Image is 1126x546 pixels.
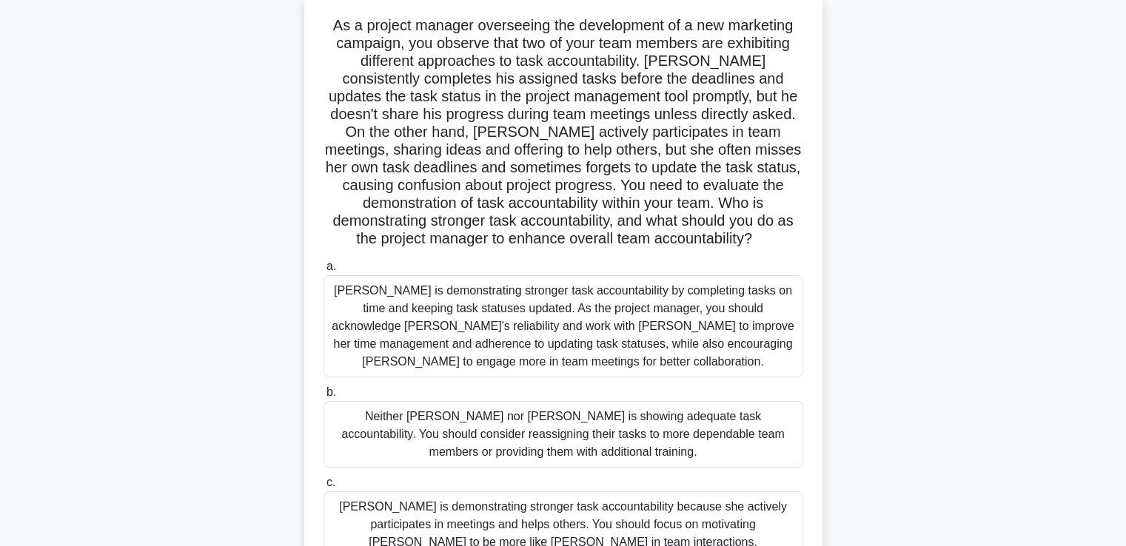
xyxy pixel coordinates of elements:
div: [PERSON_NAME] is demonstrating stronger task accountability by completing tasks on time and keepi... [324,275,803,377]
h5: As a project manager overseeing the development of a new marketing campaign, you observe that two... [322,16,805,249]
div: Neither [PERSON_NAME] nor [PERSON_NAME] is showing adequate task accountability. You should consi... [324,401,803,468]
span: c. [326,476,335,488]
span: a. [326,260,336,272]
span: b. [326,385,336,398]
